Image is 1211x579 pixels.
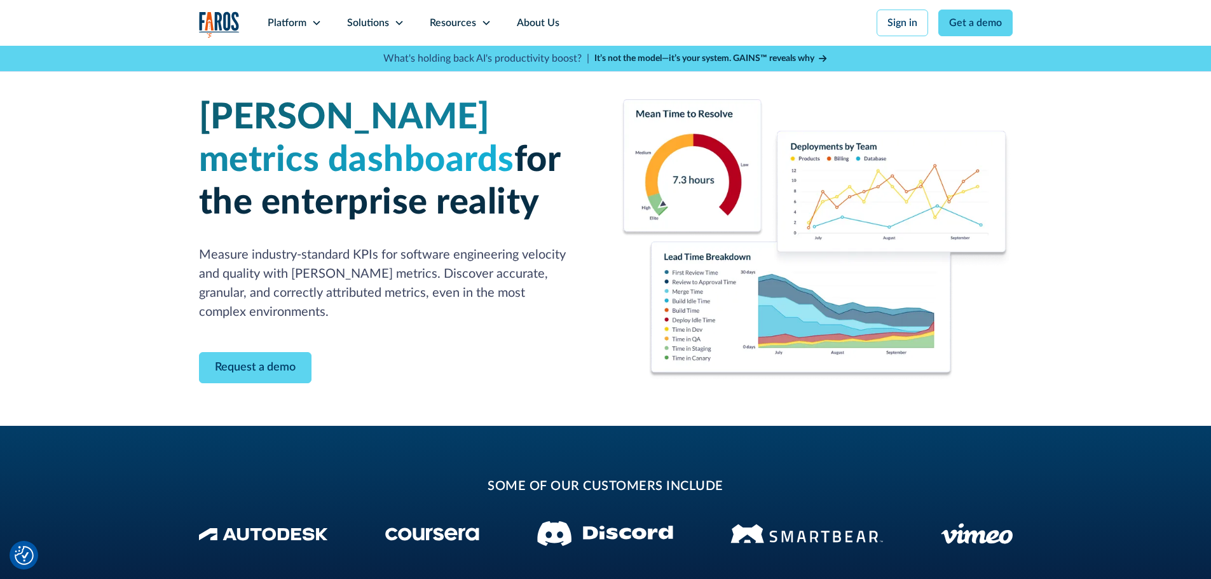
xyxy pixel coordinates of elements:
[15,546,34,565] img: Revisit consent button
[347,15,389,31] div: Solutions
[15,546,34,565] button: Cookie Settings
[383,51,589,66] p: What's holding back AI's productivity boost? |
[268,15,306,31] div: Platform
[430,15,476,31] div: Resources
[199,100,514,178] span: [PERSON_NAME] metrics dashboards
[730,522,883,545] img: Smartbear Logo
[199,528,328,541] img: Autodesk Logo
[199,97,591,225] h1: for the enterprise reality
[385,528,479,541] img: Coursera Logo
[301,477,911,496] h2: some of our customers include
[199,352,311,383] a: Contact Modal
[621,99,1013,381] img: Dora Metrics Dashboard
[877,10,928,36] a: Sign in
[594,54,814,63] strong: It’s not the model—it’s your system. GAINS™ reveals why
[199,11,240,37] a: home
[199,245,591,322] p: Measure industry-standard KPIs for software engineering velocity and quality with [PERSON_NAME] m...
[594,52,828,65] a: It’s not the model—it’s your system. GAINS™ reveals why
[941,523,1013,544] img: Vimeo logo
[537,521,673,546] img: Discord logo
[199,11,240,37] img: Logo of the analytics and reporting company Faros.
[938,10,1013,36] a: Get a demo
